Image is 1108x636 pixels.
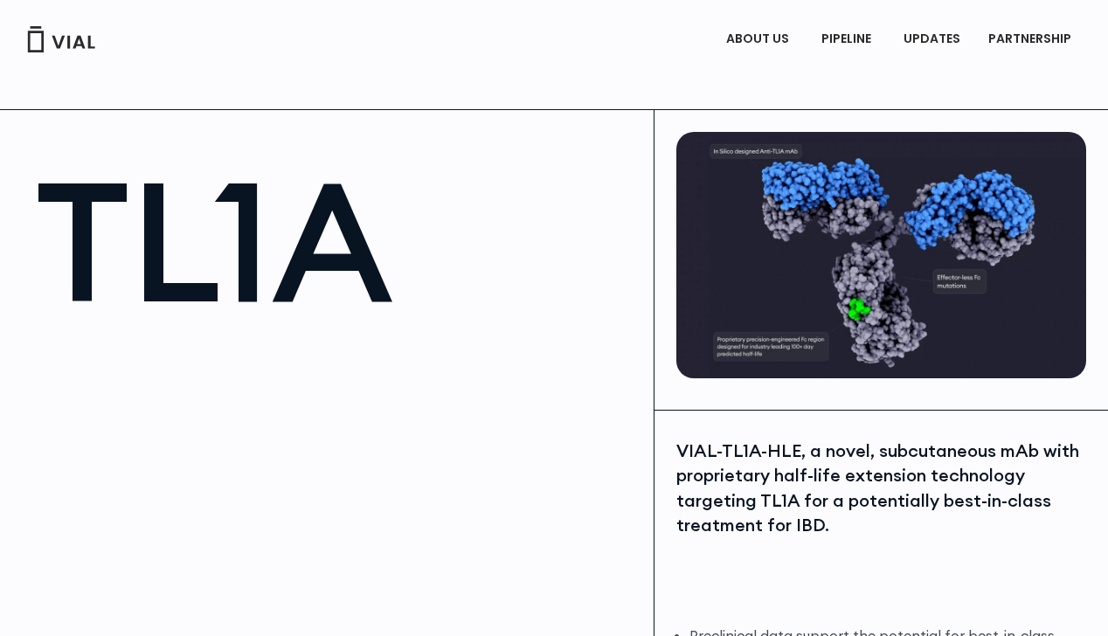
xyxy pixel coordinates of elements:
[676,132,1086,378] img: TL1A antibody diagram.
[807,24,889,54] a: PIPELINEMenu Toggle
[712,24,807,54] a: ABOUT USMenu Toggle
[26,26,96,52] img: Vial Logo
[974,24,1090,54] a: PARTNERSHIPMenu Toggle
[676,439,1086,538] div: VIAL-TL1A-HLE, a novel, subcutaneous mAb with proprietary half-life extension technology targetin...
[35,158,636,324] h1: TL1A
[890,24,973,54] a: UPDATES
